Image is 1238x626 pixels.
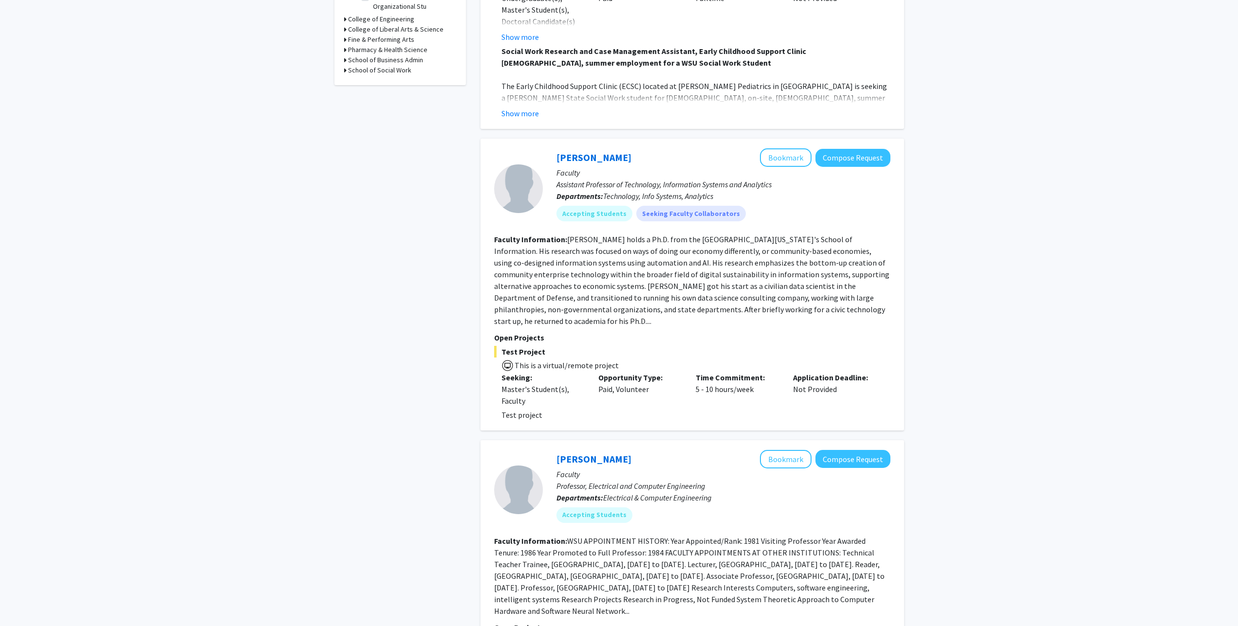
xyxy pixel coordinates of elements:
h3: Fine & Performing Arts [348,35,414,45]
div: Not Provided [786,372,883,407]
p: Time Commitment: [696,372,778,383]
div: 5 - 10 hours/week [688,372,786,407]
h3: College of Liberal Arts & Science [348,24,443,35]
b: Departments: [556,191,603,201]
div: Paid, Volunteer [591,372,688,407]
strong: [DEMOGRAPHIC_DATA], summer employment for a WSU Social Work Student [501,58,771,68]
p: Faculty [556,167,890,179]
p: Test project [501,409,890,421]
p: Opportunity Type: [598,372,681,383]
h3: Pharmacy & Health Science [348,45,427,55]
h3: School of Social Work [348,65,411,75]
a: [PERSON_NAME] [556,151,631,163]
p: Application Deadline: [793,372,876,383]
button: Show more [501,31,539,43]
button: Show more [501,107,539,119]
span: Electrical & Computer Engineering [603,493,712,502]
button: Add Harpreet Singh to Bookmarks [760,450,812,468]
button: Add Kwame Robinson to Bookmarks [760,148,812,167]
b: Faculty Information: [494,536,567,546]
fg-read-more: WSU APPOINTMENT HISTORY: Year Appointed/Rank: 1981 Visiting Professor Year Awarded Tenure: 1986 Y... [494,536,885,616]
b: Departments: [556,493,603,502]
mat-chip: Accepting Students [556,507,632,523]
button: Compose Request to Harpreet Singh [815,450,890,468]
iframe: Chat [7,582,41,619]
p: Open Projects [494,332,890,343]
strong: Social Work Research and Case Management Assistant, Early Childhood Support Clinic [501,46,806,56]
span: Test Project [494,346,890,358]
h3: College of Engineering [348,14,414,24]
mat-chip: Seeking Faculty Collaborators [636,206,746,221]
span: Technology, Info Systems, Analytics [603,191,713,201]
div: Master's Student(s), Faculty [501,383,584,407]
span: The Early Childhood Support Clinic (ECSC) located at [PERSON_NAME] Pediatrics in [GEOGRAPHIC_DATA... [501,81,887,114]
h3: School of Business Admin [348,55,423,65]
p: Faculty [556,468,890,480]
mat-chip: Accepting Students [556,206,632,221]
button: Compose Request to Kwame Robinson [815,149,890,167]
p: Professor, Electrical and Computer Engineering [556,480,890,492]
a: [PERSON_NAME] [556,453,631,465]
p: Seeking: [501,372,584,383]
b: Faculty Information: [494,234,567,244]
p: Assistant Professor of Technology, Information Systems and Analytics [556,179,890,190]
fg-read-more: [PERSON_NAME] holds a Ph.D. from the [GEOGRAPHIC_DATA][US_STATE]'s School of Information. His res... [494,234,889,326]
span: This is a virtual/remote project [514,360,619,370]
